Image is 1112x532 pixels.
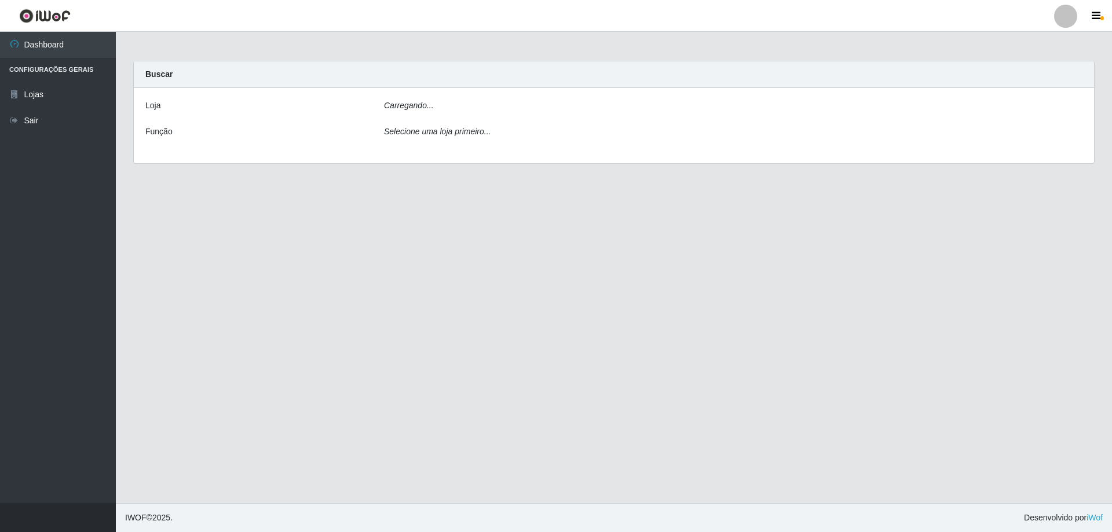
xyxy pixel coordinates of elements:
span: Desenvolvido por [1024,512,1103,524]
span: IWOF [125,513,147,522]
img: CoreUI Logo [19,9,71,23]
span: © 2025 . [125,512,173,524]
i: Selecione uma loja primeiro... [384,127,491,136]
label: Função [145,126,173,138]
a: iWof [1087,513,1103,522]
i: Carregando... [384,101,434,110]
label: Loja [145,100,160,112]
strong: Buscar [145,69,173,79]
